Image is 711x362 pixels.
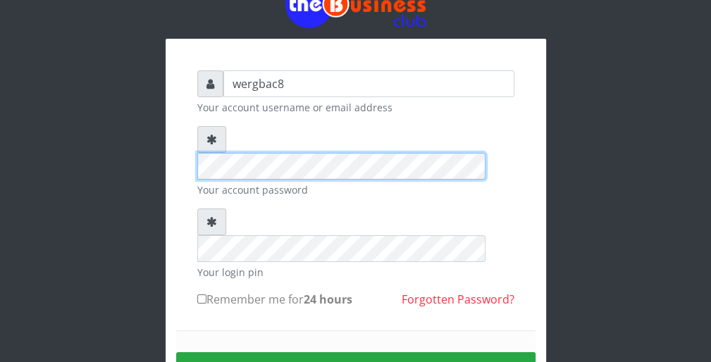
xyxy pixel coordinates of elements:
label: Remember me for [197,291,352,308]
a: Forgotten Password? [402,292,514,307]
small: Your login pin [197,265,514,280]
b: 24 hours [304,292,352,307]
small: Your account password [197,182,514,197]
small: Your account username or email address [197,100,514,115]
input: Username or email address [223,70,514,97]
input: Remember me for24 hours [197,294,206,304]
